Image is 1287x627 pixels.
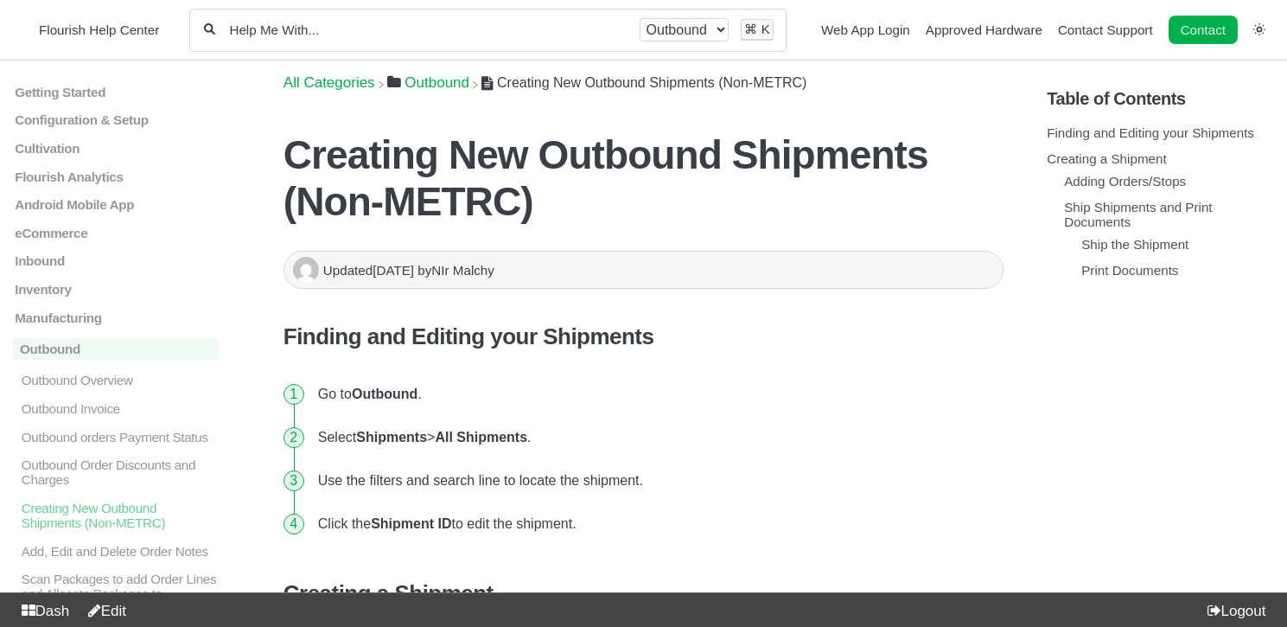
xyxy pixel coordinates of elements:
[13,84,219,99] a: Getting Started
[20,572,219,616] p: Scan Packages to add Order Lines and Allocate Packages to Outbound Orders
[284,580,1003,607] h3: Creating a Shipment
[13,253,219,268] a: Inbound
[80,603,126,619] a: Edit
[311,459,1003,502] li: Use the filters and search line to locate the shipment.
[926,22,1042,37] a: Approved Hardware navigation item
[1164,18,1242,42] li: Contact desktop
[13,572,219,616] a: Scan Packages to add Order Lines and Allocate Packages to Outbound Orders
[311,502,1003,546] li: Click the to edit the shipment.
[13,430,219,445] a: Outbound orders Payment Status
[1253,22,1265,36] a: Switch dark mode setting
[1047,151,1166,166] a: Creating a Shipment
[13,141,219,156] a: Cultivation
[13,226,219,240] a: eCommerce
[13,282,219,297] a: Inventory
[14,603,69,619] a: Dash
[1081,237,1188,252] a: Ship the Shipment
[13,457,219,487] a: Outbound Order Discounts and Charges
[435,430,527,445] strong: All Shipments
[352,387,417,401] strong: Outbound
[13,501,219,530] a: Creating New Outbound Shipments (Non-METRC)
[284,74,375,91] a: Breadcrumb link to All Categories
[417,263,494,278] span: by
[373,263,414,278] time: [DATE]
[1064,200,1212,229] a: Ship Shipments and Print Documents
[431,263,494,278] span: NIr Malchy
[13,543,219,558] a: Add, Edit and Delete Order Notes
[20,543,219,558] p: Add, Edit and Delete Order Notes
[13,112,219,127] a: Configuration & Setup
[1047,89,1274,109] h5: Table of Contents
[22,18,159,42] a: Flourish Help Center
[1081,263,1178,278] a: Print Documents
[293,257,319,283] img: NIr Malchy
[284,323,1003,350] h3: Finding and Editing your Shipments
[39,22,159,37] span: Flourish Help Center
[13,169,219,183] a: Flourish Analytics
[13,373,219,387] a: Outbound Overview
[405,74,469,92] span: ​Outbound
[284,131,1003,225] h1: Creating New Outbound Shipments (Non-METRC)
[356,430,427,445] strong: Shipments
[761,22,770,36] kbd: K
[20,501,219,530] p: Creating New Outbound Shipments (Non-METRC)
[387,74,469,91] a: Outbound
[1047,125,1254,140] a: Finding and Editing your Shipments
[20,373,219,387] p: Outbound Overview
[744,22,757,36] kbd: ⌘
[1058,22,1153,37] a: Contact Support navigation item
[20,401,219,416] p: Outbound Invoice
[20,457,219,487] p: Outbound Order Discounts and Charges
[497,75,806,90] span: Creating New Outbound Shipments (Non-METRC)
[284,74,375,92] span: All Categories
[13,310,219,324] a: Manufacturing
[13,197,219,212] a: Android Mobile App
[371,516,451,531] strong: Shipment ID
[20,430,219,445] p: Outbound orders Payment Status
[323,263,417,278] span: Updated
[311,373,1003,416] li: Go to .
[1169,16,1238,44] a: Contact
[1064,174,1186,189] a: Adding Orders/Stops
[22,18,30,42] img: Flourish Help Center Logo
[821,22,910,37] a: Web App Login navigation item
[227,22,626,38] input: Help Me With...
[311,416,1003,459] li: Select > .
[13,401,219,416] a: Outbound Invoice
[13,338,219,360] a: Outbound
